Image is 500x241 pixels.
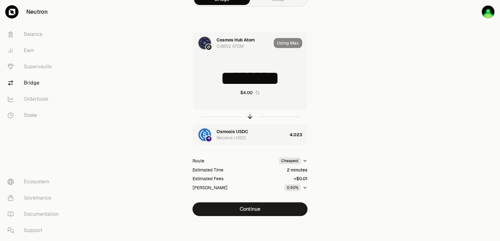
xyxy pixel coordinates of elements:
[206,44,212,50] img: Neutron Logo
[2,75,67,91] a: Bridge
[193,124,287,145] div: USDC LogoOsmosis LogoOsmosis USDCReceive USDC
[193,124,307,145] button: USDC LogoOsmosis LogoOsmosis USDCReceive USDC4.023
[217,37,255,43] div: Cosmos Hub Atom
[217,128,248,135] div: Osmosis USDC
[2,107,67,123] a: Stake
[290,124,307,145] div: 4.023
[2,59,67,75] a: Supervaults
[2,91,67,107] a: Orderbook
[482,6,494,18] img: sandy mercy
[240,89,252,96] div: $4.00
[294,176,307,182] div: <$0.01
[2,222,67,239] a: Support
[2,26,67,42] a: Balance
[192,202,307,216] button: Continue
[279,157,307,164] button: Cheapest
[192,185,227,191] div: [PERSON_NAME]
[285,184,301,191] div: 0.50%
[2,174,67,190] a: Ecosystem
[192,167,223,173] div: Estimated Time
[198,37,211,49] img: ATOM Logo
[2,42,67,59] a: Earn
[240,89,260,96] button: $4.00
[192,176,223,182] div: Estimated Fees
[2,190,67,206] a: Governance
[279,157,301,164] div: Cheapest
[192,158,204,164] div: Route
[217,43,244,49] div: 0.8852 ATOM
[198,128,211,141] img: USDC Logo
[285,184,307,191] button: 0.50%
[287,167,307,173] div: 2 minutes
[206,136,212,142] img: Osmosis Logo
[217,135,246,141] div: Receive USDC
[2,206,67,222] a: Documentation
[193,32,271,54] div: ATOM LogoNeutron LogoCosmos Hub Atom0.8852 ATOM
